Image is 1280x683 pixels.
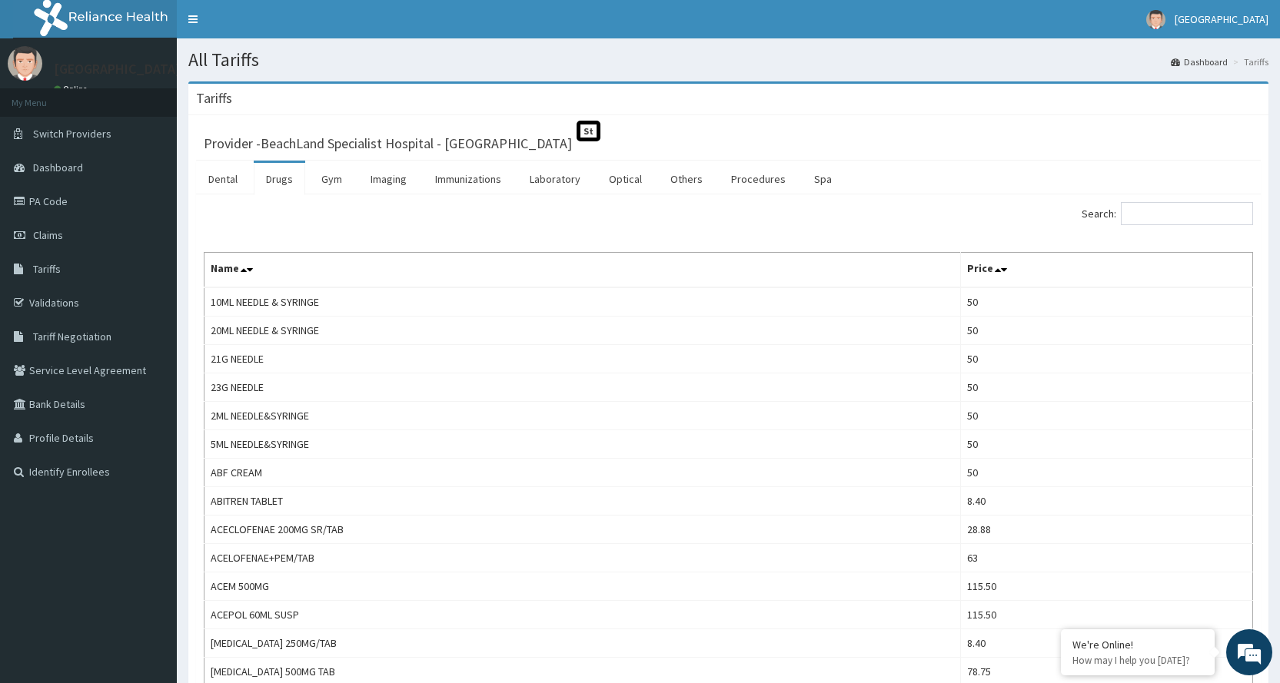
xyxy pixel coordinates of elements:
h1: All Tariffs [188,50,1268,70]
span: [GEOGRAPHIC_DATA] [1175,12,1268,26]
textarea: Type your message and hit 'Enter' [8,419,293,473]
a: Dental [196,163,250,195]
td: 50 [961,373,1253,402]
td: 50 [961,402,1253,430]
th: Price [961,253,1253,288]
td: 63 [961,544,1253,572]
td: 50 [961,430,1253,459]
td: 115.50 [961,601,1253,629]
td: 8.40 [961,487,1253,516]
td: ABITREN TABLET [204,487,961,516]
td: ACECLOFENAE 200MG SR/TAB [204,516,961,544]
p: [GEOGRAPHIC_DATA] [54,62,181,76]
td: 50 [961,287,1253,317]
td: 50 [961,459,1253,487]
span: Claims [33,228,63,242]
td: ACEM 500MG [204,572,961,601]
td: 2ML NEEDLE&SYRINGE [204,402,961,430]
span: Tariff Negotiation [33,330,111,343]
div: Minimize live chat window [252,8,289,45]
label: Search: [1082,202,1253,225]
img: User Image [1146,10,1165,29]
img: d_794563401_company_1708531726252_794563401 [28,77,62,115]
a: Drugs [254,163,305,195]
span: Dashboard [33,161,83,174]
td: [MEDICAL_DATA] 250MG/TAB [204,629,961,658]
td: ACEPOL 60ML SUSP [204,601,961,629]
li: Tariffs [1229,55,1268,68]
h3: Provider - BeachLand Specialist Hospital - [GEOGRAPHIC_DATA] [204,137,572,151]
td: 20ML NEEDLE & SYRINGE [204,317,961,345]
td: 28.88 [961,516,1253,544]
td: 5ML NEEDLE&SYRINGE [204,430,961,459]
td: 50 [961,317,1253,345]
span: Tariffs [33,262,61,276]
img: User Image [8,46,42,81]
a: Procedures [719,163,798,195]
a: Others [658,163,715,195]
td: ABF CREAM [204,459,961,487]
td: 50 [961,345,1253,373]
span: We're online! [89,194,212,349]
a: Gym [309,163,354,195]
span: Switch Providers [33,127,111,141]
div: Chat with us now [80,86,258,106]
td: 21G NEEDLE [204,345,961,373]
a: Spa [802,163,844,195]
input: Search: [1121,202,1253,225]
p: How may I help you today? [1072,654,1203,667]
a: Optical [597,163,654,195]
a: Immunizations [423,163,514,195]
td: 10ML NEEDLE & SYRINGE [204,287,961,317]
a: Dashboard [1171,55,1228,68]
a: Imaging [358,163,419,195]
td: ACELOFENAE+PEM/TAB [204,544,961,572]
td: 8.40 [961,629,1253,658]
td: 115.50 [961,572,1253,601]
a: Laboratory [517,163,593,195]
h3: Tariffs [196,91,232,105]
span: St [577,121,600,141]
a: Online [54,84,91,94]
th: Name [204,253,961,288]
div: We're Online! [1072,638,1203,652]
td: 23G NEEDLE [204,373,961,402]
